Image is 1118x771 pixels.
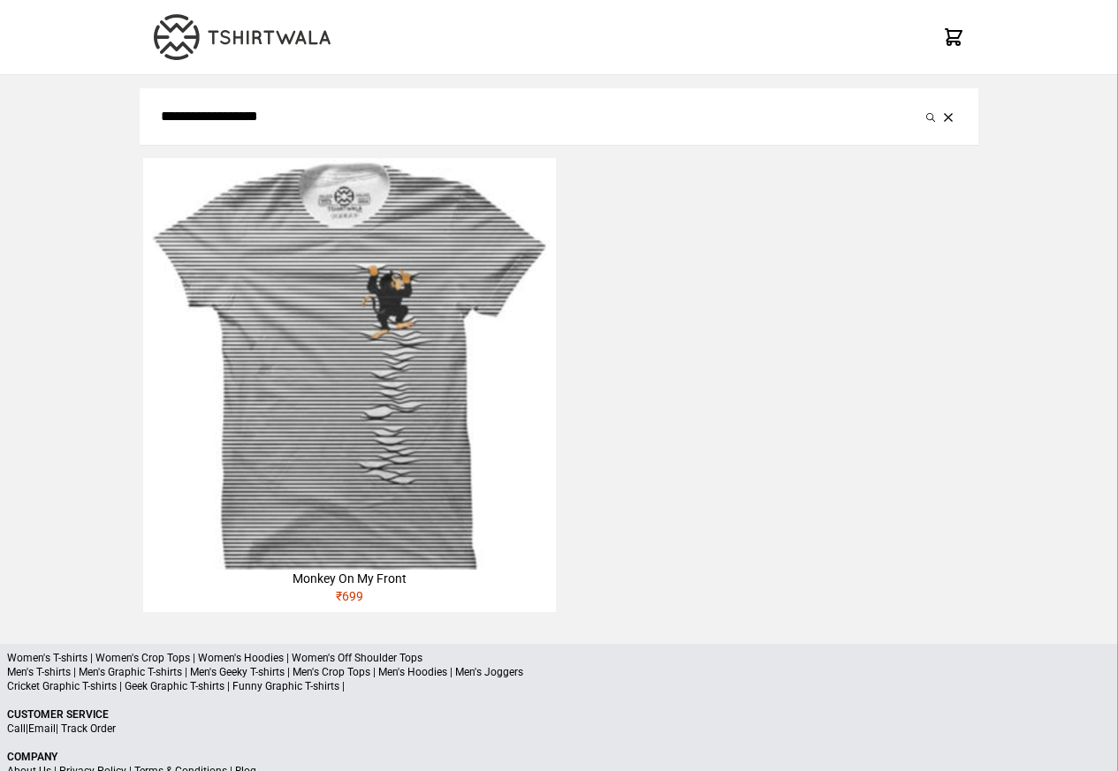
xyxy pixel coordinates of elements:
[7,679,1111,693] p: Cricket Graphic T-shirts | Geek Graphic T-shirts | Funny Graphic T-shirts |
[7,707,1111,722] p: Customer Service
[7,750,1111,764] p: Company
[922,106,939,127] button: Submit your search query.
[143,570,555,587] div: Monkey On My Front
[143,587,555,612] div: ₹ 699
[154,14,331,60] img: TW-LOGO-400-104.png
[7,722,1111,736] p: | |
[28,722,56,735] a: Email
[7,722,26,735] a: Call
[61,722,116,735] a: Track Order
[7,651,1111,665] p: Women's T-shirts | Women's Crop Tops | Women's Hoodies | Women's Off Shoulder Tops
[7,665,1111,679] p: Men's T-shirts | Men's Graphic T-shirts | Men's Geeky T-shirts | Men's Crop Tops | Men's Hoodies ...
[143,158,555,570] img: monkey-climbing-320x320.jpg
[143,158,555,612] a: Monkey On My Front₹699
[939,106,957,127] button: Clear the search query.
